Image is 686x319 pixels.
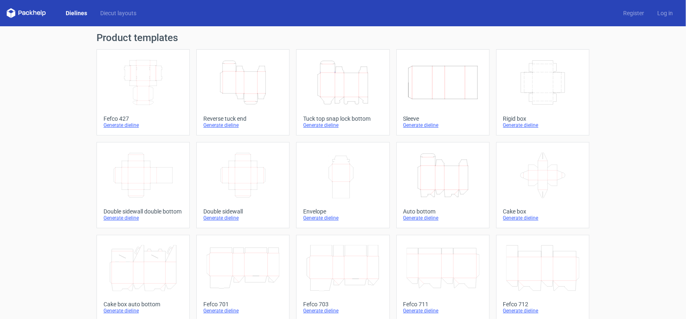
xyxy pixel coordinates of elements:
a: SleeveGenerate dieline [396,49,490,135]
a: Dielines [59,9,94,17]
a: Double sidewall double bottomGenerate dieline [97,142,190,228]
div: Fefco 427 [104,115,183,122]
div: Generate dieline [403,215,483,221]
a: Auto bottomGenerate dieline [396,142,490,228]
div: Auto bottom [403,208,483,215]
div: Reverse tuck end [203,115,283,122]
div: Double sidewall double bottom [104,208,183,215]
div: Generate dieline [503,308,582,314]
a: Fefco 427Generate dieline [97,49,190,135]
div: Rigid box [503,115,582,122]
div: Generate dieline [104,308,183,314]
div: Fefco 712 [503,301,582,308]
div: Envelope [303,208,382,215]
div: Generate dieline [503,215,582,221]
div: Generate dieline [303,215,382,221]
div: Generate dieline [503,122,582,129]
div: Generate dieline [203,308,283,314]
a: Register [617,9,651,17]
div: Generate dieline [104,215,183,221]
a: Cake boxGenerate dieline [496,142,589,228]
div: Fefco 703 [303,301,382,308]
div: Cake box [503,208,582,215]
div: Generate dieline [303,122,382,129]
div: Tuck top snap lock bottom [303,115,382,122]
h1: Product templates [97,33,589,43]
div: Double sidewall [203,208,283,215]
a: Diecut layouts [94,9,143,17]
div: Generate dieline [403,122,483,129]
a: EnvelopeGenerate dieline [296,142,389,228]
a: Reverse tuck endGenerate dieline [196,49,290,135]
div: Cake box auto bottom [104,301,183,308]
div: Sleeve [403,115,483,122]
div: Fefco 711 [403,301,483,308]
div: Generate dieline [303,308,382,314]
a: Rigid boxGenerate dieline [496,49,589,135]
div: Generate dieline [203,122,283,129]
a: Tuck top snap lock bottomGenerate dieline [296,49,389,135]
div: Generate dieline [104,122,183,129]
div: Generate dieline [403,308,483,314]
a: Double sidewallGenerate dieline [196,142,290,228]
div: Generate dieline [203,215,283,221]
a: Log in [651,9,679,17]
div: Fefco 701 [203,301,283,308]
